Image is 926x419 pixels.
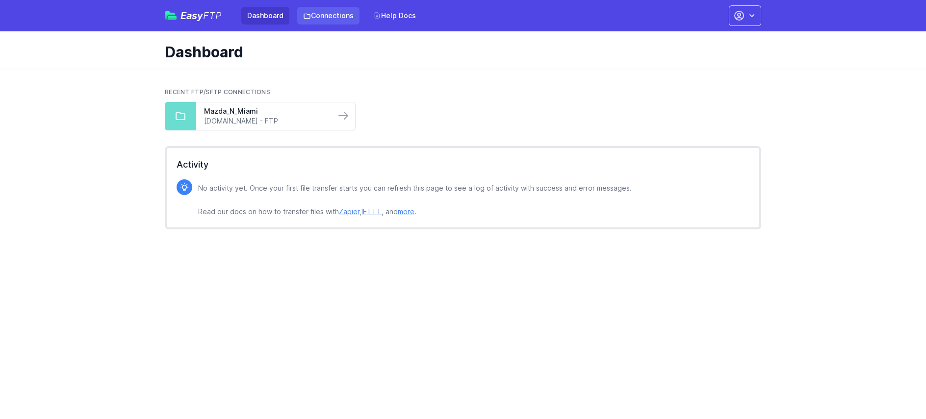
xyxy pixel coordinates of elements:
a: Connections [297,7,360,25]
h2: Activity [177,158,749,172]
h2: Recent FTP/SFTP Connections [165,88,761,96]
span: Easy [180,11,222,21]
p: No activity yet. Once your first file transfer starts you can refresh this page to see a log of a... [198,182,632,218]
a: Mazda_N_Miami [204,106,328,116]
h1: Dashboard [165,43,753,61]
img: easyftp_logo.png [165,11,177,20]
a: Zapier [339,207,360,216]
a: Dashboard [241,7,289,25]
a: EasyFTP [165,11,222,21]
a: Help Docs [367,7,422,25]
span: FTP [203,10,222,22]
a: more [398,207,414,216]
a: IFTTT [361,207,382,216]
a: [DOMAIN_NAME] - FTP [204,116,328,126]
